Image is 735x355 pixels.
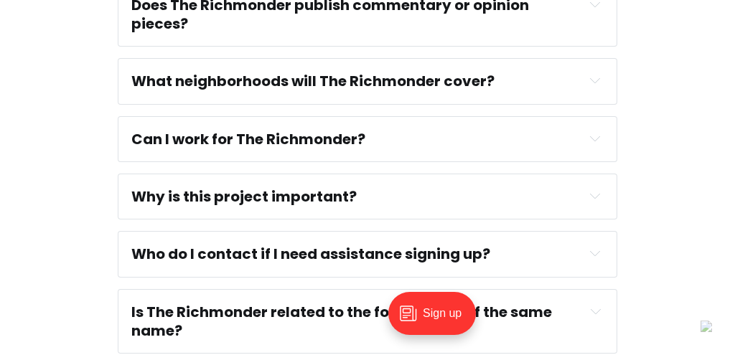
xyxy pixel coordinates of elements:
button: Expand toggle to read content [586,245,604,262]
iframe: portal-trigger [376,285,735,355]
strong: Who do I contact if I need assistance signing up? [131,244,490,264]
button: Expand toggle to read content [586,187,604,204]
strong: What neighborhoods will The Richmonder cover? [131,71,495,91]
button: Expand toggle to read content [586,130,604,147]
strong: Can I work for The Richmonder? [131,129,365,149]
button: Expand toggle to read content [586,72,604,89]
strong: Is The Richmonder related to the former blog of the same name? [131,302,555,341]
strong: Why is this project important? [131,186,357,207]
